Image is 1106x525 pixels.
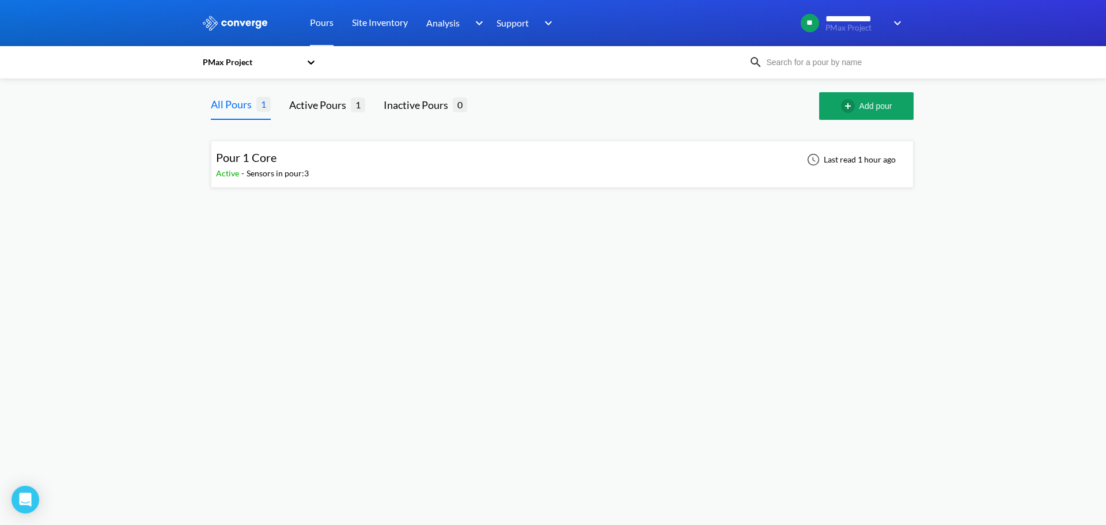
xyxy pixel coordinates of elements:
[351,97,365,112] span: 1
[468,16,486,30] img: downArrow.svg
[216,150,276,164] span: Pour 1 Core
[453,97,467,112] span: 0
[12,486,39,513] div: Open Intercom Messenger
[841,99,859,113] img: add-circle-outline.svg
[202,56,301,69] div: PMax Project
[202,16,268,31] img: logo_ewhite.svg
[886,16,904,30] img: downArrow.svg
[211,154,914,164] a: Pour 1 CoreActive-Sensors in pour:3Last read 1 hour ago
[211,96,256,112] div: All Pours
[247,167,309,180] div: Sensors in pour: 3
[497,16,529,30] span: Support
[801,153,899,167] div: Last read 1 hour ago
[241,168,247,178] span: -
[384,97,453,113] div: Inactive Pours
[216,168,241,178] span: Active
[825,24,886,32] span: PMax Project
[256,97,271,111] span: 1
[749,55,763,69] img: icon-search.svg
[763,56,902,69] input: Search for a pour by name
[426,16,460,30] span: Analysis
[537,16,555,30] img: downArrow.svg
[819,92,914,120] button: Add pour
[289,97,351,113] div: Active Pours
